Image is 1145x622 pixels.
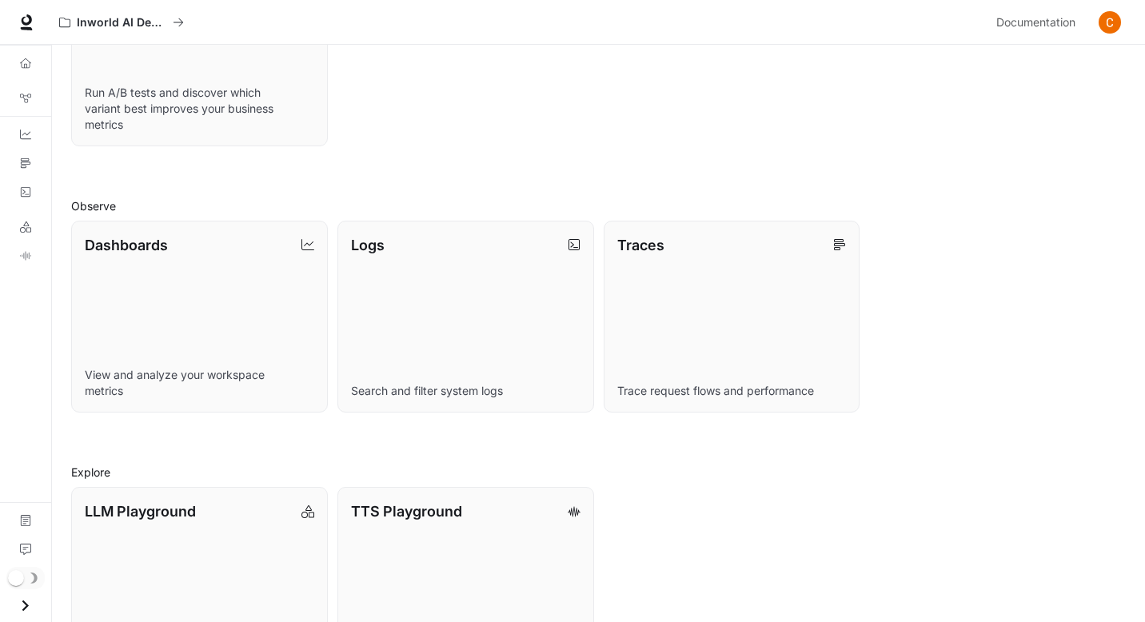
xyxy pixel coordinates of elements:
a: TTS Playground [6,243,45,269]
p: Traces [617,234,664,256]
a: LogsSearch and filter system logs [337,221,594,413]
p: TTS Playground [351,500,462,522]
button: Open drawer [7,589,43,622]
h2: Explore [71,464,1126,480]
h2: Observe [71,197,1126,214]
button: User avatar [1094,6,1126,38]
span: Dark mode toggle [8,568,24,586]
a: Dashboards [6,122,45,147]
p: Logs [351,234,385,256]
a: Logs [6,179,45,205]
img: User avatar [1099,11,1121,34]
button: All workspaces [52,6,191,38]
a: Traces [6,150,45,176]
a: Overview [6,50,45,76]
p: Inworld AI Demos [77,16,166,30]
a: LLM Playground [6,214,45,240]
a: DashboardsView and analyze your workspace metrics [71,221,328,413]
span: Documentation [996,13,1075,33]
p: LLM Playground [85,500,196,522]
a: Graph Registry [6,86,45,111]
p: Trace request flows and performance [617,383,847,399]
a: Documentation [6,508,45,533]
p: Run A/B tests and discover which variant best improves your business metrics [85,85,314,133]
a: Documentation [990,6,1087,38]
p: View and analyze your workspace metrics [85,367,314,399]
p: Search and filter system logs [351,383,580,399]
p: Dashboards [85,234,168,256]
a: TracesTrace request flows and performance [604,221,860,413]
a: Feedback [6,536,45,562]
